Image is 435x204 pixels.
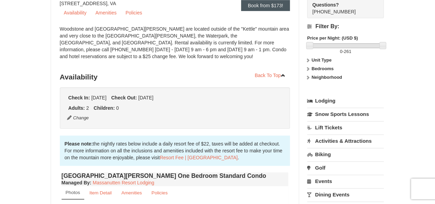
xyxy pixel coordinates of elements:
a: Amenities [91,8,120,18]
strong: Children: [94,105,115,111]
h4: Filter By: [307,23,384,30]
a: Resort Fee | [GEOGRAPHIC_DATA] [160,155,238,160]
div: the nightly rates below include a daily resort fee of $22, taxes will be added at checkout. For m... [60,136,290,166]
a: Lift Tickets [307,121,384,134]
span: [DATE] [138,95,153,100]
a: Lodging [307,95,384,107]
strong: Price per Night: (USD $) [307,35,358,41]
a: Biking [307,148,384,161]
strong: Questions? [312,2,339,8]
a: Massanutten Resort Lodging [93,180,154,185]
small: Photos [66,190,80,195]
span: 0 [116,105,119,111]
strong: Adults: [68,105,85,111]
label: - [307,48,384,55]
a: Dining Events [307,188,384,201]
small: Item Detail [89,190,112,195]
strong: Unit Type [312,57,331,63]
span: Managed By [62,180,90,185]
a: Golf [307,161,384,174]
a: Amenities [117,186,146,200]
a: Events [307,175,384,187]
strong: Check In: [68,95,90,100]
a: Back To Top [250,70,290,80]
span: [DATE] [91,95,106,100]
h4: [GEOGRAPHIC_DATA][PERSON_NAME] One Bedroom Standard Condo [62,172,289,179]
strong: Bedrooms [312,66,334,71]
small: Amenities [121,190,142,195]
a: Photos [62,186,84,200]
button: Change [67,114,89,122]
strong: Please note: [65,141,93,147]
strong: : [62,180,91,185]
a: Snow Sports Lessons [307,108,384,120]
div: Woodstone and [GEOGRAPHIC_DATA][PERSON_NAME] are located outside of the "Kettle" mountain area an... [60,25,290,67]
a: Activities & Attractions [307,135,384,147]
small: Policies [151,190,167,195]
span: [PHONE_NUMBER] [312,1,371,14]
span: 0 [340,49,342,54]
strong: Neighborhood [312,75,342,80]
a: Item Detail [85,186,116,200]
span: 261 [344,49,351,54]
span: 2 [86,105,89,111]
a: Availability [60,8,91,18]
h3: Availability [60,70,290,84]
a: Policies [121,8,146,18]
a: Policies [147,186,172,200]
strong: Check Out: [111,95,137,100]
